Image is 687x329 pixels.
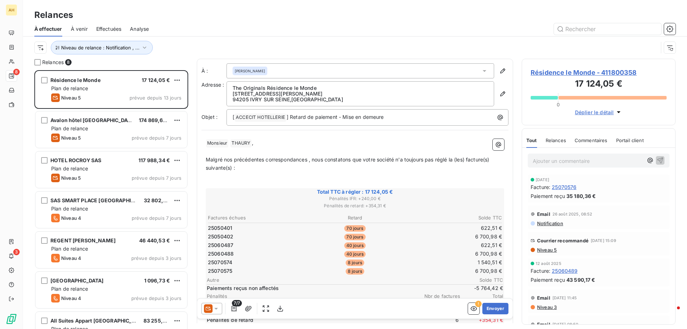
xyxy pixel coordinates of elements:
span: Niveau de relance : Notification , ... [61,45,140,50]
span: prévue depuis 3 jours [131,255,181,261]
span: Email [537,321,550,327]
span: Monsieur [206,139,228,147]
p: 94205 IVRY SUR SEINE , [GEOGRAPHIC_DATA] [233,97,488,102]
span: 3 [13,249,20,255]
span: 25070576 [552,183,576,191]
span: 25070575 [208,267,232,275]
span: À effectuer [34,25,62,33]
th: Solde TTC [405,214,502,222]
span: 17 124,05 € [142,77,170,83]
span: prévue depuis 7 jours [132,215,181,221]
span: Notification [536,221,563,226]
span: Niveau 5 [61,175,81,181]
span: 35 180,36 € [566,192,596,200]
span: Relances [546,137,566,143]
span: Malgré nos précédentes correspondances , nous constatons que votre société n'a toujours pas réglé... [206,156,491,171]
span: SAS SMART PLACE [GEOGRAPHIC_DATA] [50,197,152,203]
span: [GEOGRAPHIC_DATA] [50,277,104,284]
span: Analyse [130,25,149,33]
span: 25060489 [552,267,578,275]
span: [ [233,114,234,120]
span: Niveau 5 [61,95,81,101]
td: 6 700,98 € [405,233,502,241]
span: Effectuées [96,25,122,33]
span: Niveau 4 [61,255,81,261]
span: 70 jours [344,234,365,240]
label: À : [201,67,226,74]
span: Email [537,211,550,217]
div: grid [34,70,188,329]
span: Facture : [531,267,550,275]
span: Résidence le Monde [50,77,101,83]
span: Total TTC à régler : 17 124,05 € [207,188,503,195]
span: 40 jours [344,251,366,257]
span: THAURY [230,139,252,147]
span: 8 jours [346,268,364,275]
span: Portail client [616,137,644,143]
span: 8 [65,59,72,66]
span: 174 869,68 € [139,117,171,123]
span: Déplier le détail [575,108,614,116]
span: Tout [526,137,537,143]
button: Déplier le détail [573,108,625,116]
span: [DATE] 11:45 [552,296,577,300]
span: Paiement reçu [531,192,565,200]
span: Commentaires [575,137,608,143]
span: Objet : [201,114,218,120]
span: Plan de relance [51,286,88,292]
span: 32 802,37 € [144,197,174,203]
span: Facture : [531,183,550,191]
img: Logo LeanPay [6,313,17,325]
span: Niveau 3 [536,304,557,310]
span: 40 jours [344,242,366,249]
span: 8 jours [346,260,364,266]
span: Niveau 5 [61,135,81,141]
span: Niveau 5 [536,247,557,253]
span: 25070574 [208,259,232,266]
span: Autre [207,277,460,283]
span: -5 764,42 € [460,285,503,292]
span: [PERSON_NAME] [235,68,265,73]
span: Total [460,293,503,299]
span: 70 jours [344,225,365,232]
span: 25050401 [208,224,232,232]
td: 6 700,98 € [405,267,502,275]
span: Paiement reçu [531,276,565,284]
span: Courrier recommandé [537,238,589,243]
span: 8 [13,69,20,75]
span: HOTEL ROCROY SAS [50,157,101,163]
th: Factures échues [208,214,305,222]
h3: 17 124,05 € [531,77,667,92]
span: Plan de relance [51,85,88,91]
span: Adresse : [201,82,224,88]
span: 25050402 [208,233,233,240]
button: Envoyer [482,303,508,314]
span: 117 988,34 € [138,157,170,163]
span: prévue depuis 7 jours [132,135,181,141]
span: Pénalités [207,293,417,299]
span: Paiements reçus non affectés [207,285,459,292]
span: Avalon hôtel [GEOGRAPHIC_DATA] [50,117,136,123]
span: Pénalités IFR : + 240,00 € [207,195,503,202]
span: 12 août 2025 [536,261,561,266]
p: [STREET_ADDRESS][PERSON_NAME] [233,91,488,97]
span: Nbr de factures [417,293,460,299]
span: 26 août 2025, 08:52 [552,212,593,216]
input: Rechercher [554,23,661,35]
td: 622,51 € [405,241,502,249]
button: Niveau de relance : Notification , ... [51,41,153,54]
span: prévue depuis 13 jours [130,95,181,101]
span: Résidence le Monde - 411800358 [531,68,667,77]
span: prévue depuis 3 jours [131,295,181,301]
span: Pénalités de retard : + 354,31 € [207,203,503,209]
span: Solde TTC [460,277,503,283]
span: [DATE] 15:09 [591,238,616,243]
span: 25060488 [208,250,234,257]
span: Niveau 4 [61,215,81,221]
span: Plan de relance [51,246,88,252]
span: 46 440,53 € [139,237,170,243]
span: 43 590,17 € [566,276,595,284]
span: Niveau 4 [61,295,81,301]
span: [DATE] 08:50 [552,322,579,326]
span: Email [537,295,550,301]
